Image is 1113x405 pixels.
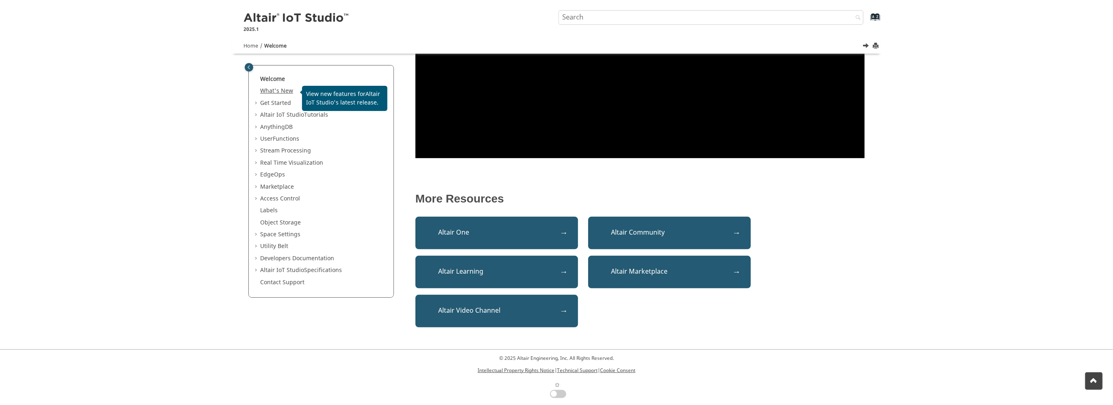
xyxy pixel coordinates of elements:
input: Search query [559,10,863,25]
a: Welcome [260,75,285,83]
p: 2025.1 [243,26,350,33]
span: Expand AnythingDB [254,123,260,131]
a: Stream Processing [260,146,311,155]
a: Altair Video Channel [415,295,578,327]
p: © 2025 Altair Engineering, Inc. All Rights Reserved. [478,355,635,362]
a: Home [243,42,258,50]
span: Expand Stream Processing [254,147,260,155]
a: Cookie Consent [600,367,635,374]
span: Expand Altair IoT StudioSpecifications [254,266,260,274]
button: Search [845,10,867,26]
a: Altair IoT StudioTutorials [260,111,328,119]
a: Developers Documentation [260,254,334,263]
a: Access Control [260,194,300,203]
span: Expand Real Time Visualization [254,159,260,167]
a: Real Time Visualization [260,159,323,167]
p: View new features for 's latest release. [306,90,383,107]
a: Marketplace [260,183,294,191]
a: Contact Support [260,278,304,287]
span: Functions [273,135,299,143]
a: Get Started [260,99,291,107]
span: Altair IoT Studio [260,266,304,274]
span: Expand Space Settings [254,231,260,239]
span: Expand Marketplace [254,183,260,191]
img: Altair IoT Studio [243,12,350,25]
a: Altair IoT StudioSpecifications [260,266,342,274]
span: Expand UserFunctions [254,135,260,143]
a: EdgeOps [260,170,285,179]
a: Altair Marketplace [588,256,751,288]
a: Technical Support [557,367,598,374]
span: Expand Developers Documentation [254,255,260,263]
a: Go to index terms page [857,17,876,25]
span: Expand EdgeOps [254,171,260,179]
a: Object Storage [260,218,301,227]
nav: Tools [231,35,882,54]
button: Toggle publishing table of content [245,63,253,72]
button: Print this page [873,41,880,52]
ul: Table of Contents [254,75,389,286]
a: Space Settings [260,230,300,239]
p: More Resources [415,192,865,205]
a: Next topic: What's New [863,42,870,52]
a: Altair One [415,217,578,249]
span: Expand Utility Belt [254,242,260,250]
span: Expand Get Started [254,99,260,107]
span: Expand Access Control [254,195,260,203]
a: Labels [260,206,278,215]
a: UserFunctions [260,135,299,143]
a: AnythingDB [260,123,293,131]
a: What's New [260,87,293,95]
label: Change to dark/light theme [547,379,566,398]
span: Expand Altair IoT StudioTutorials [254,111,260,119]
a: Welcome [264,42,287,50]
a: Altair Community [588,217,751,249]
a: Utility Belt [260,242,288,250]
p: | | [478,367,635,374]
a: Intellectual Property Rights Notice [478,367,554,374]
span: Altair IoT Studio [260,111,304,119]
a: Altair Learning [415,256,578,288]
span: Altair IoT Studio [306,90,380,107]
span: ☼ [554,379,561,390]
